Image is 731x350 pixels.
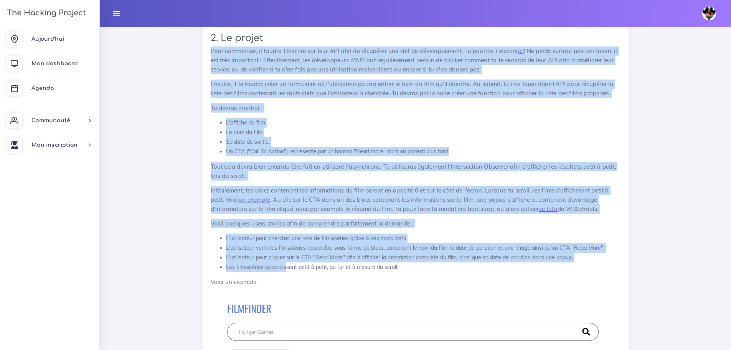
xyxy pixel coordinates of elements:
[539,205,558,212] a: ce tuto
[31,61,78,66] span: Mon dashboard
[226,234,620,243] li: L'utilisateur peut chercher une liste de films/séries grâce à des mots clefs
[226,262,620,272] li: Les films/séries apparaissent petit à petit, au fur et à mesure du scroll.
[31,118,70,123] span: Communauté
[31,142,78,148] span: Mon inscription
[211,103,620,113] p: Tu devras montrer :
[211,186,620,214] p: Initialement, tes blocs contenant les informations du film seront en opacité 0 et sur le côté de ...
[31,85,54,91] span: Agenda
[226,128,620,137] li: Le nom du film
[226,137,620,147] li: Sa date de sortie.
[211,33,620,44] h2: 2. Le projet
[211,277,620,287] p: Voici un exemple :
[211,80,620,98] p: Ensuite, il te faudra créer un formulaire où l'utilisateur pourra entrer le nom du film qu'il che...
[239,196,270,203] a: un exemple
[226,118,620,128] li: L'affiche du film
[226,253,620,262] li: L'utilisateur peut cliquer sur le CTA "Read More" afin d'afficher la description complète du film...
[226,243,620,253] li: L'utilisateur verra les films/séries apparaître sous forme de blocs, contenant le nom du film, la...
[226,147,620,156] li: Un CTA ("Call To Action") représenté par un bouton "Read more" dont on parlera plus tard
[31,36,64,42] span: Aujourd'hui
[211,46,620,74] p: Pour commencer, il faudra t'inscrire sur leur API afin de récupérer une clef de développement. Tu...
[702,7,716,20] img: avatar
[518,47,524,55] a: ici
[211,219,620,228] p: Voici quelques users stories afin de comprendre parfaitement la demande :
[5,9,86,17] h3: The Hacking Project
[211,162,620,181] p: Tout cela devra bien entendu être fait en utilisant l'asynchrone. Tu utiliseras également l'Inter...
